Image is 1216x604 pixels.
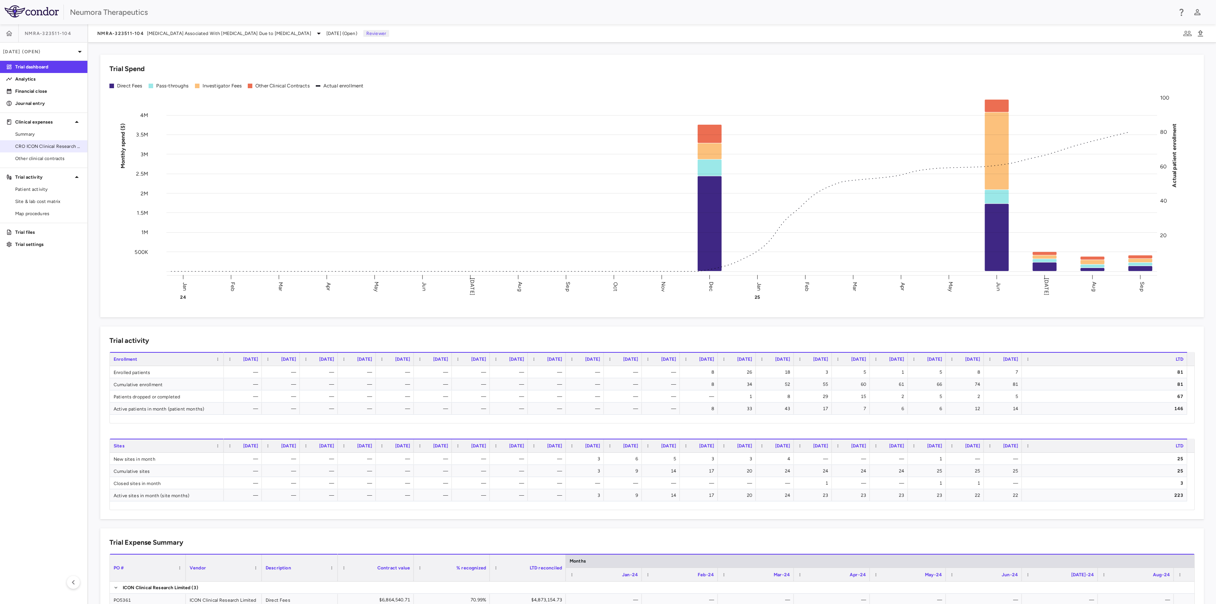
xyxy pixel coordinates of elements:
div: — [877,477,904,489]
div: — [345,390,372,403]
text: 24 [180,295,186,300]
div: — [497,453,524,465]
span: [DATE] [395,357,410,362]
div: 1 [725,390,752,403]
div: 23 [801,489,828,501]
div: — [383,477,410,489]
tspan: 1.5M [137,209,148,216]
div: — [307,465,334,477]
tspan: 20 [1160,232,1167,238]
span: [DATE] [585,443,600,449]
div: — [839,477,866,489]
div: 22 [953,489,980,501]
div: — [535,465,562,477]
span: [DATE] [775,357,790,362]
text: May [373,281,380,292]
div: — [991,453,1018,465]
span: [DATE] [1003,443,1018,449]
div: 34 [725,378,752,390]
div: 81 [991,378,1018,390]
div: — [269,403,296,415]
div: 1 [877,366,904,378]
div: 25 [991,465,1018,477]
div: 3 [573,465,600,477]
span: LTD [1176,357,1183,362]
span: [DATE] [319,357,334,362]
span: [DATE] [433,357,448,362]
p: Financial close [15,88,81,95]
div: — [497,489,524,501]
div: — [573,378,600,390]
div: — [383,390,410,403]
tspan: 2M [141,190,148,197]
h6: Trial Spend [109,64,145,74]
div: 18 [763,366,790,378]
div: — [421,489,448,501]
div: 74 [953,378,980,390]
div: Direct Fees [117,82,142,89]
div: — [345,465,372,477]
span: [DATE] [699,357,714,362]
tspan: 40 [1160,198,1167,204]
div: — [231,390,258,403]
div: — [649,366,676,378]
div: 3 [687,453,714,465]
div: 23 [839,489,866,501]
div: — [383,465,410,477]
h6: Trial activity [109,336,149,346]
span: NMRA-323511-104 [25,30,71,36]
div: — [269,477,296,489]
div: — [991,477,1018,489]
div: — [383,366,410,378]
div: 9 [611,465,638,477]
div: — [231,465,258,477]
div: 43 [763,403,790,415]
span: [DATE] [547,357,562,362]
div: 17 [687,465,714,477]
div: Other Clinical Contracts [255,82,310,89]
div: — [231,453,258,465]
span: [DATE] [509,357,524,362]
div: 3 [725,453,752,465]
div: — [269,378,296,390]
span: Site & lab cost matrix [15,198,81,205]
div: 66 [915,378,942,390]
div: — [497,378,524,390]
div: 5 [839,366,866,378]
div: Cumulative sites [110,465,224,477]
span: [DATE] [623,443,638,449]
text: [DATE] [1043,278,1050,295]
div: — [497,390,524,403]
div: Active sites in month (site months) [110,489,224,501]
div: — [573,366,600,378]
div: Cumulative enrollment [110,378,224,390]
div: 25 [915,465,942,477]
text: Sep [565,282,571,291]
div: 29 [801,390,828,403]
div: 6 [611,453,638,465]
div: — [307,390,334,403]
div: 17 [801,403,828,415]
div: — [459,366,486,378]
div: — [611,390,638,403]
text: Oct [612,282,619,291]
span: Map procedures [15,210,81,217]
div: 22 [991,489,1018,501]
div: — [231,477,258,489]
div: 33 [725,403,752,415]
div: 24 [839,465,866,477]
div: 25 [1029,453,1183,465]
span: [DATE] [319,443,334,449]
div: Closed sites in month [110,477,224,489]
text: Feb [804,282,810,291]
div: 3 [573,453,600,465]
div: New sites in month [110,453,224,464]
div: 14 [649,465,676,477]
div: 20 [725,489,752,501]
div: 15 [839,390,866,403]
div: 7 [991,366,1018,378]
span: [DATE] [889,357,904,362]
span: Enrollment [114,357,138,362]
div: 9 [611,489,638,501]
text: Jun [995,282,1002,291]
